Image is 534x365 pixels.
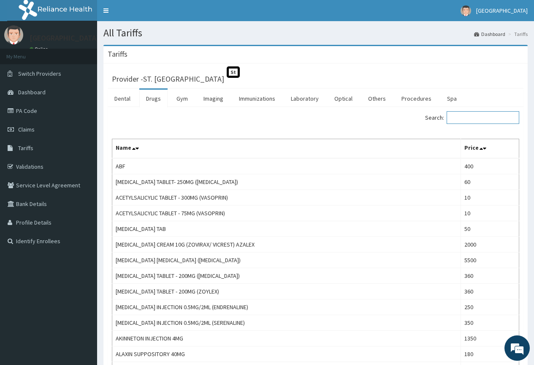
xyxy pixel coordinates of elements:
[112,139,461,159] th: Name
[461,158,519,174] td: 400
[112,206,461,221] td: ACETYLSALICYLIC TABLET - 75MG (VASOPRIN)
[4,25,23,44] img: User Image
[461,174,519,190] td: 60
[103,27,528,38] h1: All Tariffs
[461,252,519,268] td: 5500
[506,30,528,38] li: Tariffs
[4,231,161,261] textarea: Type your message and hit 'Enter'
[112,75,224,83] h3: Provider - ST. [GEOGRAPHIC_DATA]
[112,252,461,268] td: [MEDICAL_DATA] [MEDICAL_DATA] ([MEDICAL_DATA])
[461,221,519,237] td: 50
[138,4,159,25] div: Minimize live chat window
[395,90,438,107] a: Procedures
[112,315,461,331] td: [MEDICAL_DATA] INJECTION 0.5MG/2ML (SERENALINE)
[461,206,519,221] td: 10
[461,139,519,159] th: Price
[108,50,127,58] h3: Tariffs
[447,111,519,124] input: Search:
[461,315,519,331] td: 350
[461,268,519,284] td: 360
[30,34,99,42] p: [GEOGRAPHIC_DATA]
[112,299,461,315] td: [MEDICAL_DATA] INJECTION 0.5MG/2ML (ENDRENALINE)
[30,46,50,52] a: Online
[112,158,461,174] td: ABF
[461,331,519,346] td: 1350
[16,42,34,63] img: d_794563401_company_1708531726252_794563401
[461,299,519,315] td: 250
[44,47,142,58] div: Chat with us now
[108,90,137,107] a: Dental
[284,90,325,107] a: Laboratory
[461,5,471,16] img: User Image
[227,66,240,78] span: St
[18,144,33,152] span: Tariffs
[49,107,117,192] span: We're online!
[112,174,461,190] td: [MEDICAL_DATA] TABLET- 250MG ([MEDICAL_DATA])
[112,346,461,362] td: ALAXIN SUPPOSITORY 40MG
[112,284,461,299] td: [MEDICAL_DATA] TABLET - 200MG (ZOYLEX)
[170,90,195,107] a: Gym
[425,111,519,124] label: Search:
[440,90,464,107] a: Spa
[139,90,168,107] a: Drugs
[461,284,519,299] td: 360
[18,126,35,133] span: Claims
[18,70,61,77] span: Switch Providers
[328,90,359,107] a: Optical
[112,268,461,284] td: [MEDICAL_DATA] TABLET - 200MG ([MEDICAL_DATA])
[461,237,519,252] td: 2000
[461,346,519,362] td: 180
[112,237,461,252] td: [MEDICAL_DATA] CREAM 10G (ZOVIRAX/ VICREST) AZALEX
[112,331,461,346] td: AKINNETON INJECTION 4MG
[112,190,461,206] td: ACETYLSALICYLIC TABLET - 300MG (VASOPRIN)
[197,90,230,107] a: Imaging
[474,30,505,38] a: Dashboard
[18,88,46,96] span: Dashboard
[112,221,461,237] td: [MEDICAL_DATA] TAB
[232,90,282,107] a: Immunizations
[461,190,519,206] td: 10
[361,90,393,107] a: Others
[476,7,528,14] span: [GEOGRAPHIC_DATA]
